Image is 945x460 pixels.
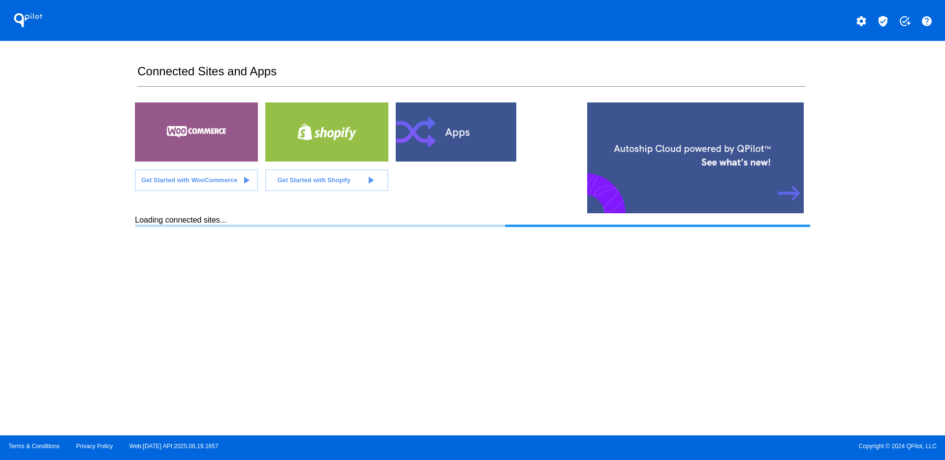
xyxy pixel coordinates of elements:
h2: Connected Sites and Apps [137,65,805,87]
a: Privacy Policy [76,443,113,450]
mat-icon: verified_user [877,15,889,27]
span: Copyright © 2024 QPilot, LLC [481,443,937,450]
a: Get Started with WooCommerce [135,169,258,191]
a: Get Started with Shopify [265,169,388,191]
mat-icon: help [921,15,933,27]
a: Terms & Conditions [8,443,60,450]
span: Get Started with Shopify [278,176,351,184]
a: Web:[DATE] API:2025.08.19.1657 [129,443,219,450]
mat-icon: settings [855,15,867,27]
span: Get Started with WooCommerce [141,176,237,184]
mat-icon: play_arrow [365,174,377,186]
div: Loading connected sites... [135,216,810,227]
h1: QPilot [8,10,48,30]
mat-icon: add_task [899,15,911,27]
mat-icon: play_arrow [240,174,252,186]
